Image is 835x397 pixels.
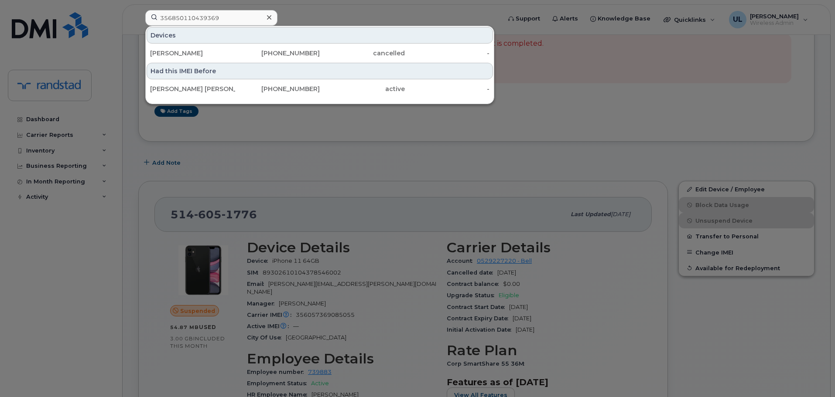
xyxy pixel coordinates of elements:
a: [PERSON_NAME] [PERSON_NAME][PHONE_NUMBER]active- [147,81,493,97]
input: Find something... [145,10,277,26]
div: [PERSON_NAME] [PERSON_NAME] [150,85,235,93]
a: [PERSON_NAME][PHONE_NUMBER]cancelled- [147,45,493,61]
div: active [320,85,405,93]
div: [PHONE_NUMBER] [235,49,320,58]
div: [PERSON_NAME] [150,49,235,58]
div: cancelled [320,49,405,58]
div: - [405,85,490,93]
div: - [405,49,490,58]
div: [PHONE_NUMBER] [235,85,320,93]
div: Had this IMEI Before [147,63,493,79]
div: Devices [147,27,493,44]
